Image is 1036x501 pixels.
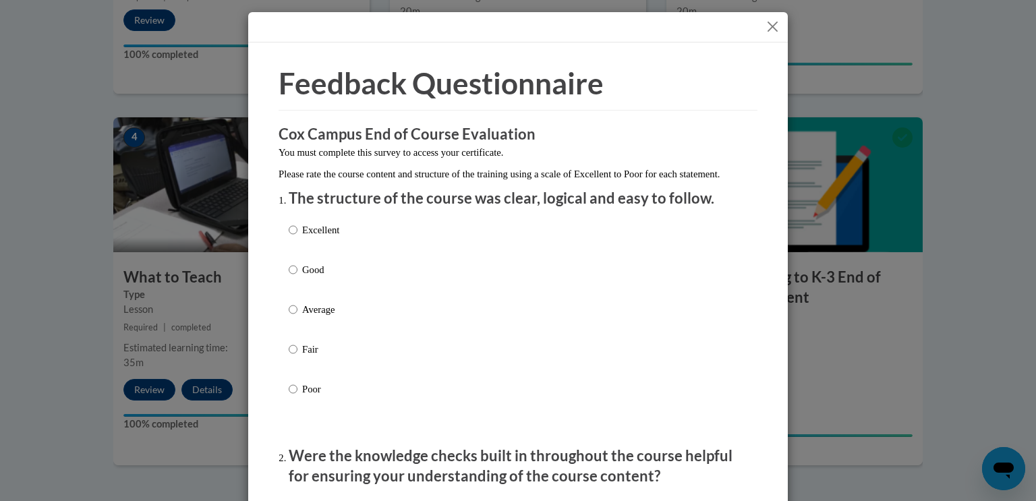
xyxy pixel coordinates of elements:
p: The structure of the course was clear, logical and easy to follow. [289,188,747,209]
input: Poor [289,382,297,396]
p: Average [302,302,339,317]
input: Fair [289,342,297,357]
button: Close [764,18,781,35]
p: Excellent [302,223,339,237]
p: Fair [302,342,339,357]
input: Average [289,302,297,317]
p: You must complete this survey to access your certificate. [279,145,757,160]
p: Were the knowledge checks built in throughout the course helpful for ensuring your understanding ... [289,446,747,488]
p: Good [302,262,339,277]
span: Feedback Questionnaire [279,65,604,100]
p: Poor [302,382,339,396]
h3: Cox Campus End of Course Evaluation [279,124,757,145]
input: Good [289,262,297,277]
p: Please rate the course content and structure of the training using a scale of Excellent to Poor f... [279,167,757,181]
input: Excellent [289,223,297,237]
